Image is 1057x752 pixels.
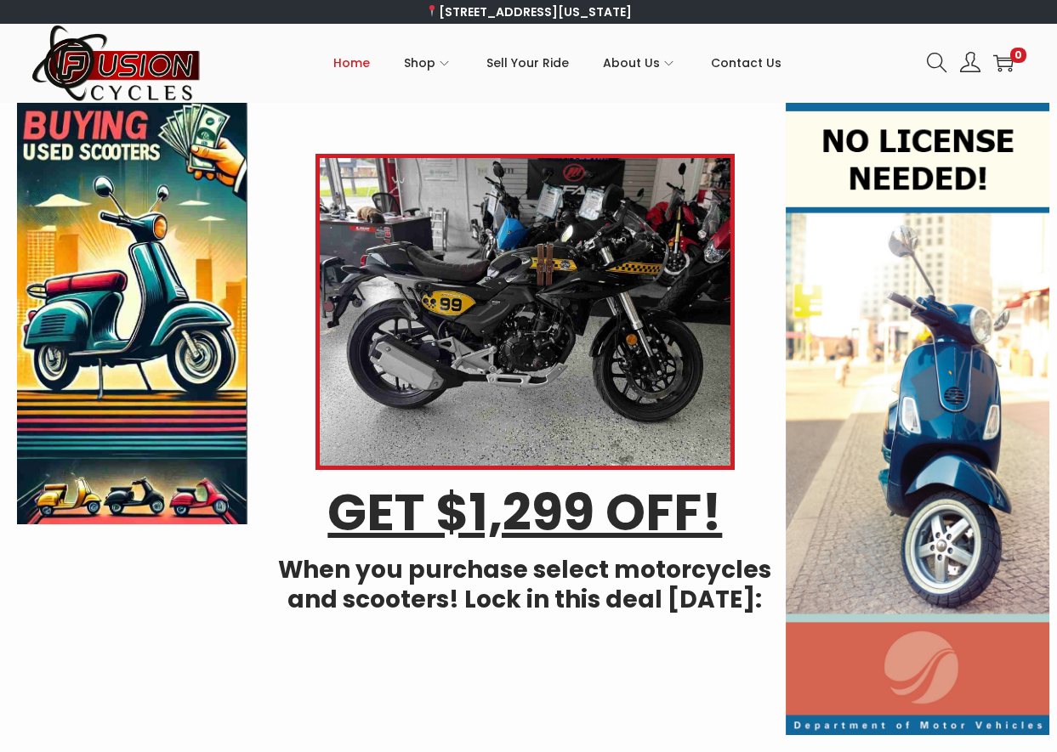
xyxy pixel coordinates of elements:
[603,25,677,101] a: About Us
[31,24,202,103] img: Woostify retina logo
[711,42,781,84] span: Contact Us
[486,25,569,101] a: Sell Your Ride
[327,477,722,548] u: GET $1,299 OFF!
[425,3,632,20] a: [STREET_ADDRESS][US_STATE]
[603,42,660,84] span: About Us
[486,42,569,84] span: Sell Your Ride
[404,42,435,84] span: Shop
[993,53,1014,73] a: 0
[404,25,452,101] a: Shop
[711,25,781,101] a: Contact Us
[333,25,370,101] a: Home
[202,25,914,101] nav: Primary navigation
[273,555,777,614] h4: When you purchase select motorcycles and scooters! Lock in this deal [DATE]:
[333,42,370,84] span: Home
[426,5,438,17] img: 📍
